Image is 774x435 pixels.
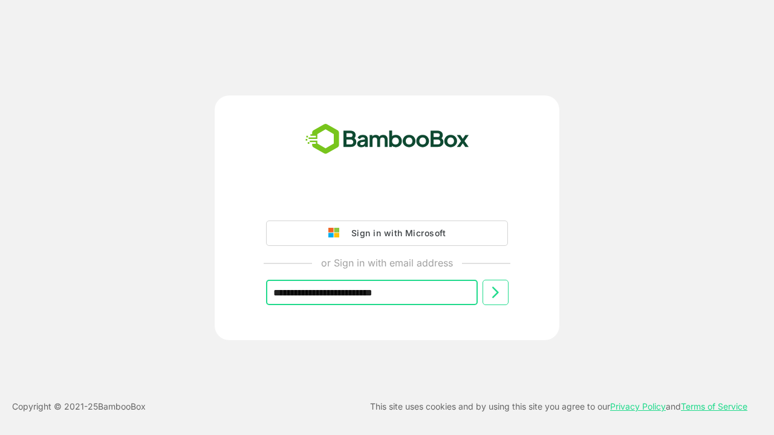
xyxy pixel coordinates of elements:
[260,187,514,213] iframe: Sign in with Google Button
[266,221,508,246] button: Sign in with Microsoft
[370,399,747,414] p: This site uses cookies and by using this site you agree to our and
[299,120,476,159] img: bamboobox
[328,228,345,239] img: google
[12,399,146,414] p: Copyright © 2021- 25 BambooBox
[345,225,446,241] div: Sign in with Microsoft
[610,401,666,411] a: Privacy Policy
[321,256,453,270] p: or Sign in with email address
[681,401,747,411] a: Terms of Service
